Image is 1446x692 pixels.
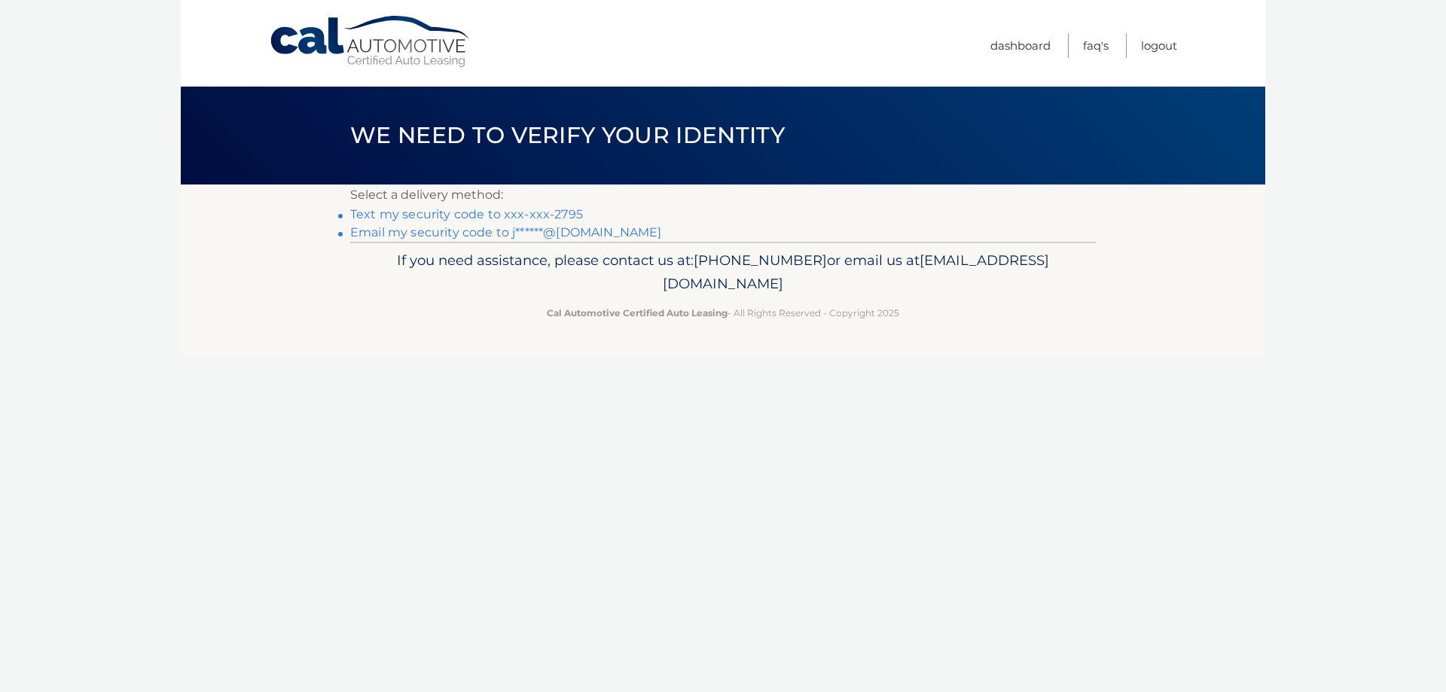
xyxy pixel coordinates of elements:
p: Select a delivery method: [350,184,1096,206]
a: Text my security code to xxx-xxx-2795 [350,207,583,221]
span: We need to verify your identity [350,121,785,149]
span: [PHONE_NUMBER] [694,251,827,269]
p: - All Rights Reserved - Copyright 2025 [360,305,1086,321]
strong: Cal Automotive Certified Auto Leasing [547,307,728,319]
a: FAQ's [1083,33,1109,58]
a: Logout [1141,33,1177,58]
p: If you need assistance, please contact us at: or email us at [360,248,1086,297]
a: Cal Automotive [269,15,472,69]
a: Dashboard [990,33,1051,58]
a: Email my security code to j******@[DOMAIN_NAME] [350,225,662,239]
